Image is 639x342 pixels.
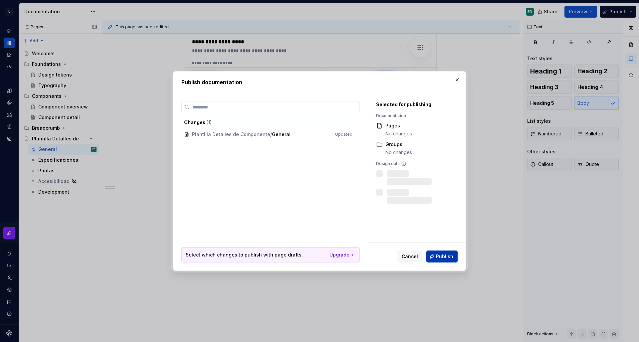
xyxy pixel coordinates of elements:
p: Select which changes to publish with page drafts. [186,252,303,258]
div: Changes [184,119,352,126]
div: Design data [376,161,450,166]
button: Cancel [397,251,422,262]
span: Cancel [402,253,418,260]
div: No changes [385,130,412,137]
div: Selected for publishing [376,101,450,108]
button: Publish [426,251,458,262]
span: Publish [436,253,453,260]
div: No changes [385,149,412,156]
div: Pages [385,122,412,129]
button: Upgrade [329,252,355,258]
h2: Publish documentation [181,78,458,86]
div: Documentation [376,113,450,118]
span: ( 1 ) [206,119,212,125]
div: Groups [385,141,412,148]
